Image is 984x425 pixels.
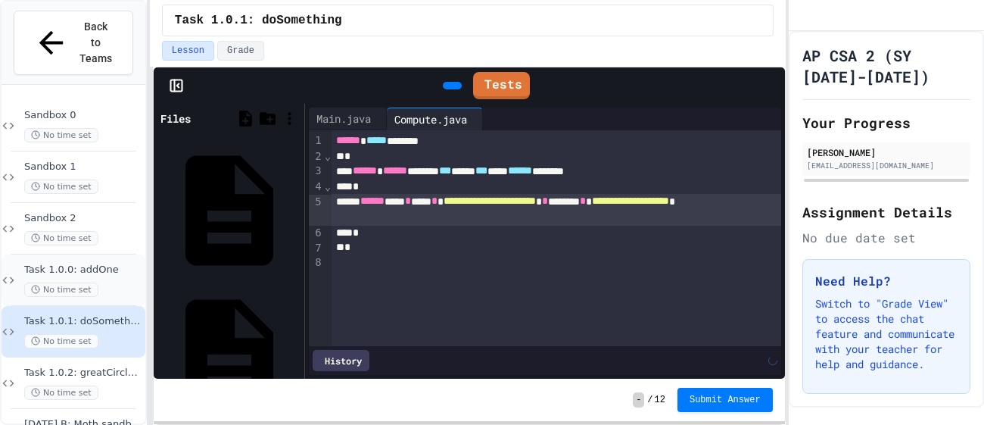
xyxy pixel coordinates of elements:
[815,272,958,290] h3: Need Help?
[78,19,114,67] span: Back to Teams
[802,45,970,87] h1: AP CSA 2 (SY [DATE]-[DATE])
[387,108,483,130] div: Compute.java
[309,255,324,270] div: 8
[24,264,142,277] span: Task 1.0.0: addOne
[807,145,966,159] div: [PERSON_NAME]
[324,180,332,192] span: Fold line
[633,392,644,408] span: -
[24,334,98,348] span: No time set
[24,367,142,380] span: Task 1.0.2: greatCircleDistance
[473,72,530,99] a: Tests
[309,164,324,180] div: 3
[313,350,369,371] div: History
[162,41,214,61] button: Lesson
[802,229,970,247] div: No due date set
[324,150,332,162] span: Fold line
[24,231,98,245] span: No time set
[217,41,264,61] button: Grade
[24,386,98,400] span: No time set
[807,160,966,171] div: [EMAIL_ADDRESS][DOMAIN_NAME]
[655,394,665,406] span: 12
[309,149,324,164] div: 2
[387,111,475,127] div: Compute.java
[309,241,324,256] div: 7
[309,108,387,130] div: Main.java
[309,180,324,195] div: 4
[14,11,133,75] button: Back to Teams
[815,296,958,372] p: Switch to "Grade View" to access the chat feature and communicate with your teacher for help and ...
[24,315,142,328] span: Task 1.0.1: doSomething
[24,180,98,194] span: No time set
[175,11,342,30] span: Task 1.0.1: doSomething
[24,128,98,142] span: No time set
[24,283,98,297] span: No time set
[309,111,378,127] div: Main.java
[24,109,142,122] span: Sandbox 0
[802,202,970,223] h2: Assignment Details
[24,161,142,173] span: Sandbox 1
[24,212,142,225] span: Sandbox 2
[647,394,652,406] span: /
[802,112,970,133] h2: Your Progress
[309,226,324,241] div: 6
[309,133,324,149] div: 1
[160,111,191,127] div: Files
[309,195,324,226] div: 5
[690,394,761,406] span: Submit Answer
[677,388,773,412] button: Submit Answer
